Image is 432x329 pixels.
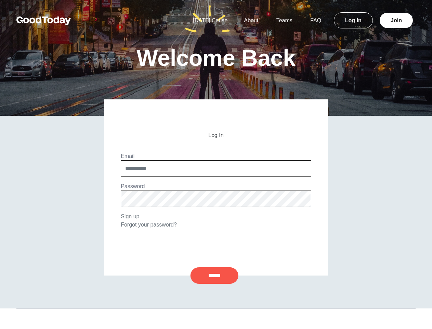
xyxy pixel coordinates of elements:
[16,16,71,25] img: GoodToday
[380,13,413,28] a: Join
[121,183,145,189] label: Password
[121,132,311,138] h2: Log In
[268,17,301,23] a: Teams
[185,17,236,23] a: [DATE] Cause
[334,12,373,28] a: Log In
[302,17,329,23] a: FAQ
[236,17,266,23] a: About
[121,153,134,159] label: Email
[121,222,177,228] a: Forgot your password?
[136,47,296,69] h1: Welcome Back
[121,214,139,219] a: Sign up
